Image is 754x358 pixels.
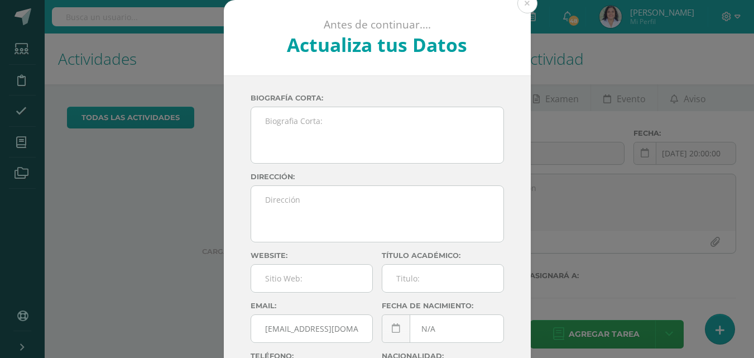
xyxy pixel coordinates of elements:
[251,302,373,310] label: Email:
[382,315,503,342] input: Fecha de Nacimiento:
[382,251,504,260] label: Título académico:
[251,173,504,181] label: Dirección:
[251,94,504,102] label: Biografía corta:
[382,302,504,310] label: Fecha de nacimiento:
[251,315,372,342] input: Correo Electronico:
[382,265,503,292] input: Titulo:
[253,18,501,32] p: Antes de continuar....
[251,265,372,292] input: Sitio Web:
[251,251,373,260] label: Website:
[253,32,501,58] h2: Actualiza tus Datos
